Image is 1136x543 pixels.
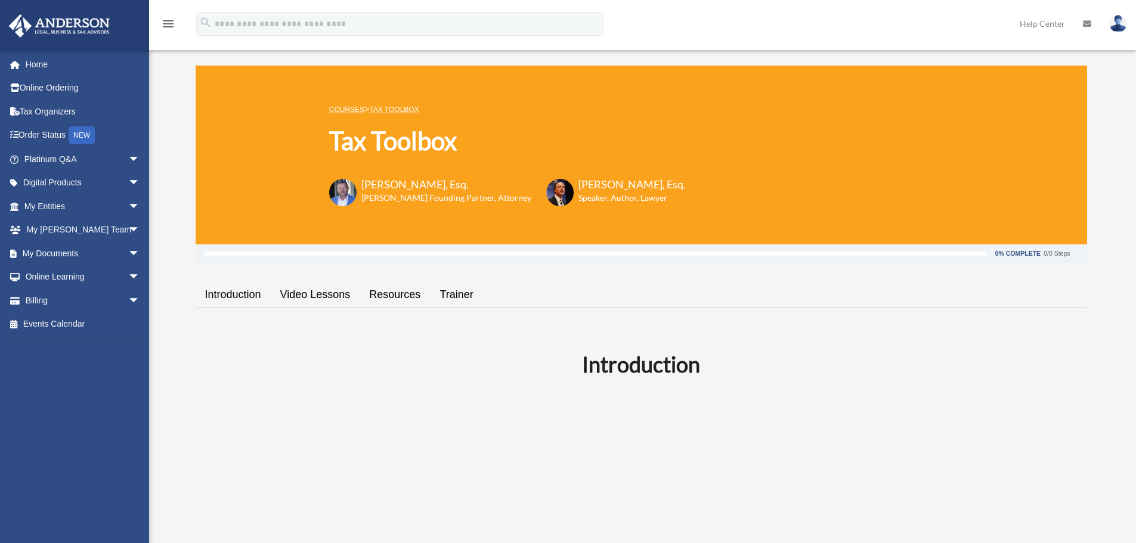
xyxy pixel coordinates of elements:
[161,21,175,31] a: menu
[8,194,158,218] a: My Entitiesarrow_drop_down
[128,194,152,219] span: arrow_drop_down
[8,52,158,76] a: Home
[546,179,574,206] img: Scott-Estill-Headshot.png
[8,76,158,100] a: Online Ordering
[8,288,158,312] a: Billingarrow_drop_down
[329,179,357,206] img: Toby-circle-head.png
[361,192,531,204] h6: [PERSON_NAME] Founding Partner, Attorney
[329,102,686,117] p: >
[8,100,158,123] a: Tax Organizers
[203,349,1080,379] h2: Introduction
[361,177,531,192] h3: [PERSON_NAME], Esq.
[1044,250,1070,257] div: 0/0 Steps
[199,16,212,29] i: search
[8,123,158,148] a: Order StatusNEW
[360,278,430,312] a: Resources
[329,106,364,114] a: COURSES
[369,106,419,114] a: Tax Toolbox
[8,241,158,265] a: My Documentsarrow_drop_down
[128,171,152,196] span: arrow_drop_down
[1109,15,1127,32] img: User Pic
[8,218,158,242] a: My [PERSON_NAME] Teamarrow_drop_down
[128,288,152,313] span: arrow_drop_down
[8,147,158,171] a: Platinum Q&Aarrow_drop_down
[69,126,95,144] div: NEW
[196,278,271,312] a: Introduction
[128,241,152,266] span: arrow_drop_down
[995,250,1041,257] div: 0% Complete
[578,192,671,204] h6: Speaker, Author, Lawyer
[8,265,158,289] a: Online Learningarrow_drop_down
[128,147,152,172] span: arrow_drop_down
[128,265,152,290] span: arrow_drop_down
[329,123,686,159] h1: Tax Toolbox
[128,218,152,243] span: arrow_drop_down
[8,312,158,336] a: Events Calendar
[430,278,482,312] a: Trainer
[5,14,113,38] img: Anderson Advisors Platinum Portal
[271,278,360,312] a: Video Lessons
[578,177,686,192] h3: [PERSON_NAME], Esq.
[8,171,158,195] a: Digital Productsarrow_drop_down
[161,17,175,31] i: menu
